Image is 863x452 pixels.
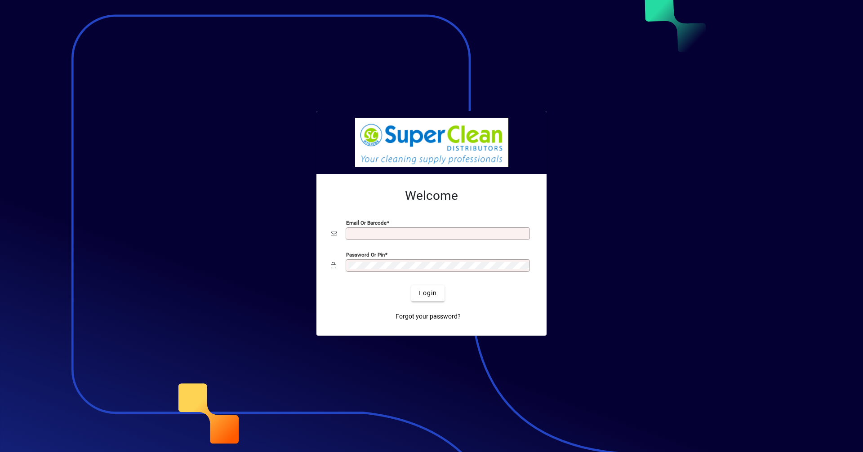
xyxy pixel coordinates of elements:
mat-label: Email or Barcode [346,219,387,226]
span: Login [418,288,437,298]
span: Forgot your password? [396,312,461,321]
a: Forgot your password? [392,309,464,325]
mat-label: Password or Pin [346,251,385,257]
button: Login [411,285,444,301]
h2: Welcome [331,188,532,204]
